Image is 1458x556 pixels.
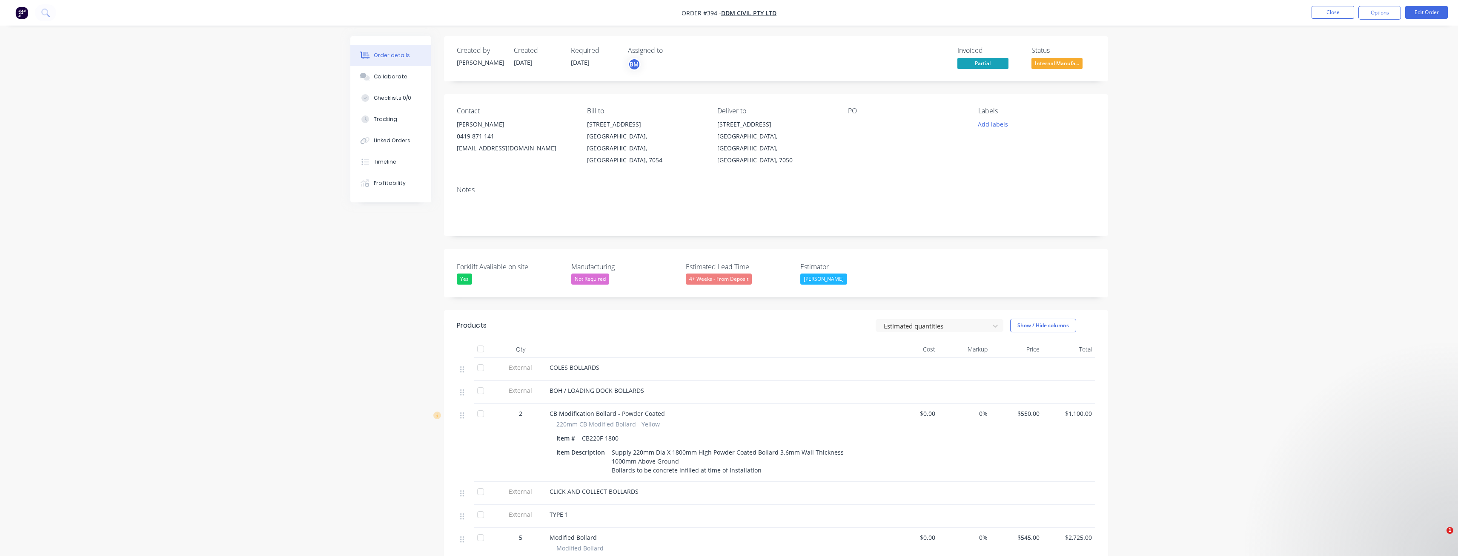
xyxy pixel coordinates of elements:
button: Internal Manufa... [1031,58,1083,71]
div: Products [457,320,487,331]
div: Qty [495,341,546,358]
span: 0% [942,409,988,418]
label: Manufacturing [571,262,678,272]
span: Internal Manufa... [1031,58,1083,69]
button: Checklists 0/0 [350,87,431,109]
div: Tracking [374,115,397,123]
button: Show / Hide columns [1010,319,1076,332]
div: Collaborate [374,73,407,81]
button: Collaborate [350,66,431,87]
label: Estimated Lead Time [686,262,792,272]
button: Profitability [350,173,431,194]
iframe: Intercom live chat [1429,527,1449,547]
div: Item Description [556,446,608,458]
div: Total [1043,341,1095,358]
div: PO [848,107,965,115]
span: $0.00 [890,409,936,418]
span: $550.00 [994,409,1040,418]
div: Required [571,46,618,55]
button: Add labels [974,118,1013,130]
img: Factory [15,6,28,19]
div: Order details [374,52,410,59]
span: Modified Bollard [550,533,597,542]
span: External [498,487,543,496]
div: [STREET_ADDRESS][GEOGRAPHIC_DATA], [GEOGRAPHIC_DATA], [GEOGRAPHIC_DATA], 7050 [717,118,834,166]
div: Deliver to [717,107,834,115]
span: [DATE] [571,58,590,66]
span: Order #394 - [682,9,721,17]
span: Partial [957,58,1008,69]
span: Modified Bollard [556,544,604,553]
div: Supply 220mm Dia X 1800mm High Powder Coated Bollard 3.6mm Wall Thickness 1000mm Above Ground Bol... [608,446,847,476]
button: Options [1358,6,1401,20]
div: [GEOGRAPHIC_DATA], [GEOGRAPHIC_DATA], [GEOGRAPHIC_DATA], 7050 [717,130,834,166]
div: [PERSON_NAME] [800,274,847,285]
span: 5 [519,533,522,542]
span: 1 [1447,527,1453,534]
div: [EMAIL_ADDRESS][DOMAIN_NAME] [457,142,573,154]
div: Contact [457,107,573,115]
span: External [498,386,543,395]
div: [PERSON_NAME] [457,118,573,130]
div: [PERSON_NAME]0419 871 141[EMAIL_ADDRESS][DOMAIN_NAME] [457,118,573,154]
div: Status [1031,46,1095,55]
label: Forklift Avaliable on site [457,262,563,272]
div: 0419 871 141 [457,130,573,142]
span: $545.00 [994,533,1040,542]
div: [STREET_ADDRESS][GEOGRAPHIC_DATA], [GEOGRAPHIC_DATA], [GEOGRAPHIC_DATA], 7054 [587,118,704,166]
button: BM [628,58,641,71]
label: Estimator [800,262,907,272]
div: [STREET_ADDRESS] [717,118,834,130]
div: Checklists 0/0 [374,94,411,102]
div: Timeline [374,158,396,166]
div: Profitability [374,179,406,187]
div: Cost [887,341,939,358]
div: 4+ Weeks - From Deposit [686,274,752,285]
span: TYPE 1 [550,510,568,519]
span: $0.00 [890,533,936,542]
button: Timeline [350,151,431,173]
span: CB Modification Bollard - Powder Coated [550,409,665,418]
span: BOH / LOADING DOCK BOLLARDS [550,386,644,395]
span: External [498,510,543,519]
div: [GEOGRAPHIC_DATA], [GEOGRAPHIC_DATA], [GEOGRAPHIC_DATA], 7054 [587,130,704,166]
span: External [498,363,543,372]
div: Created by [457,46,504,55]
div: Notes [457,186,1095,194]
span: CLICK AND COLLECT BOLLARDS [550,487,639,496]
div: Labels [978,107,1095,115]
div: Assigned to [628,46,713,55]
div: [STREET_ADDRESS] [587,118,704,130]
button: Tracking [350,109,431,130]
div: Price [991,341,1043,358]
div: Not Required [571,274,609,285]
div: Yes [457,274,472,285]
span: COLES BOLLARDS [550,363,599,372]
div: Item # [556,432,579,444]
span: [DATE] [514,58,533,66]
span: $1,100.00 [1046,409,1092,418]
button: Linked Orders [350,130,431,151]
div: CB220F-1800 [579,432,622,444]
div: [PERSON_NAME] [457,58,504,67]
span: 2 [519,409,522,418]
div: Markup [939,341,991,358]
span: 0% [942,533,988,542]
button: Close [1312,6,1354,19]
div: Linked Orders [374,137,410,144]
button: Order details [350,45,431,66]
div: Bill to [587,107,704,115]
div: Invoiced [957,46,1021,55]
span: $2,725.00 [1046,533,1092,542]
span: 220mm CB Modified Bollard - Yellow [556,420,660,429]
button: Edit Order [1405,6,1448,19]
a: DDM Civil Pty Ltd [721,9,776,17]
div: Created [514,46,561,55]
